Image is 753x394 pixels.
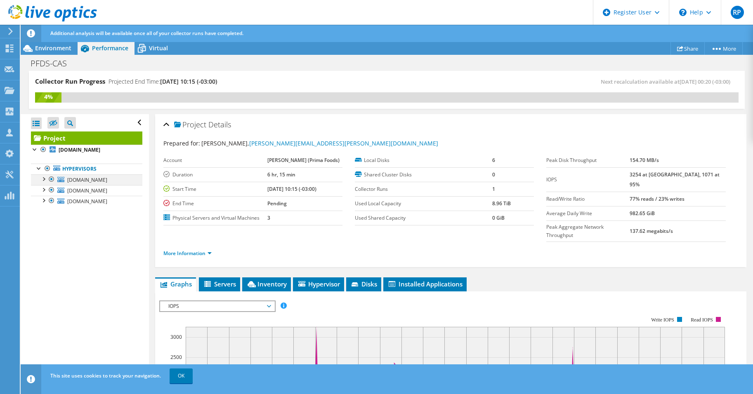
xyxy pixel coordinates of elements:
b: 6 hr, 15 min [267,171,295,178]
span: Environment [35,44,71,52]
label: Duration [163,171,268,179]
label: Peak Disk Throughput [546,156,630,164]
b: [DOMAIN_NAME] [59,146,100,153]
b: 77% reads / 23% writes [630,195,685,202]
span: [DOMAIN_NAME] [67,176,107,183]
b: 6 [492,157,495,164]
span: [DOMAIN_NAME] [67,198,107,205]
b: [DATE] 10:15 (-03:00) [267,185,316,192]
span: Graphs [159,280,192,288]
a: Share [670,42,705,55]
a: OK [170,368,193,383]
div: 4% [35,92,61,101]
span: Additional analysis will be available once all of your collector runs have completed. [50,30,243,37]
span: [DOMAIN_NAME] [67,187,107,194]
a: [PERSON_NAME][EMAIL_ADDRESS][PERSON_NAME][DOMAIN_NAME] [249,139,438,147]
a: More Information [163,250,212,257]
b: 3 [267,214,270,221]
a: Hypervisors [31,164,142,174]
span: RP [731,6,744,19]
label: Read/Write Ratio [546,195,630,203]
b: [PERSON_NAME] (Prima Foods) [267,157,340,164]
label: Physical Servers and Virtual Machines [163,214,268,222]
svg: \n [679,9,687,16]
span: [DATE] 00:20 (-03:00) [680,78,730,85]
text: Read IOPS [691,317,713,323]
b: 154.70 MB/s [630,157,659,164]
a: [DOMAIN_NAME] [31,185,142,196]
a: [DOMAIN_NAME] [31,196,142,206]
h4: Projected End Time: [109,77,217,86]
b: 982.65 GiB [630,210,655,217]
text: 3000 [170,333,182,340]
label: Used Shared Capacity [355,214,492,222]
label: Local Disks [355,156,492,164]
span: Performance [92,44,128,52]
a: More [704,42,743,55]
b: 0 GiB [492,214,505,221]
text: Write IOPS [651,317,674,323]
label: Peak Aggregate Network Throughput [546,223,630,239]
label: Prepared for: [163,139,200,147]
b: 1 [492,185,495,192]
text: 2500 [170,354,182,361]
span: Project [174,121,206,129]
label: Average Daily Write [546,209,630,218]
span: Inventory [246,280,287,288]
span: This site uses cookies to track your navigation. [50,372,161,379]
span: Details [208,120,231,129]
label: Collector Runs [355,185,492,193]
label: Used Local Capacity [355,199,492,208]
span: Hypervisor [297,280,340,288]
b: 3254 at [GEOGRAPHIC_DATA], 1071 at 95% [630,171,720,188]
span: Next recalculation available at [601,78,734,85]
b: 137.62 megabits/s [630,227,673,235]
label: Start Time [163,185,268,193]
b: 0 [492,171,495,178]
a: Project [31,131,142,145]
span: Disks [350,280,377,288]
span: Virtual [149,44,168,52]
span: Installed Applications [387,280,463,288]
label: End Time [163,199,268,208]
label: Shared Cluster Disks [355,171,492,179]
a: [DOMAIN_NAME] [31,174,142,185]
b: 8.96 TiB [492,200,511,207]
span: [PERSON_NAME], [201,139,438,147]
a: [DOMAIN_NAME] [31,145,142,155]
span: [DATE] 10:15 (-03:00) [160,77,217,85]
span: IOPS [164,301,270,311]
h1: PFDS-CAS [27,59,80,68]
span: Servers [203,280,236,288]
label: Account [163,156,268,164]
label: IOPS [546,176,630,184]
b: Pending [267,200,287,207]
